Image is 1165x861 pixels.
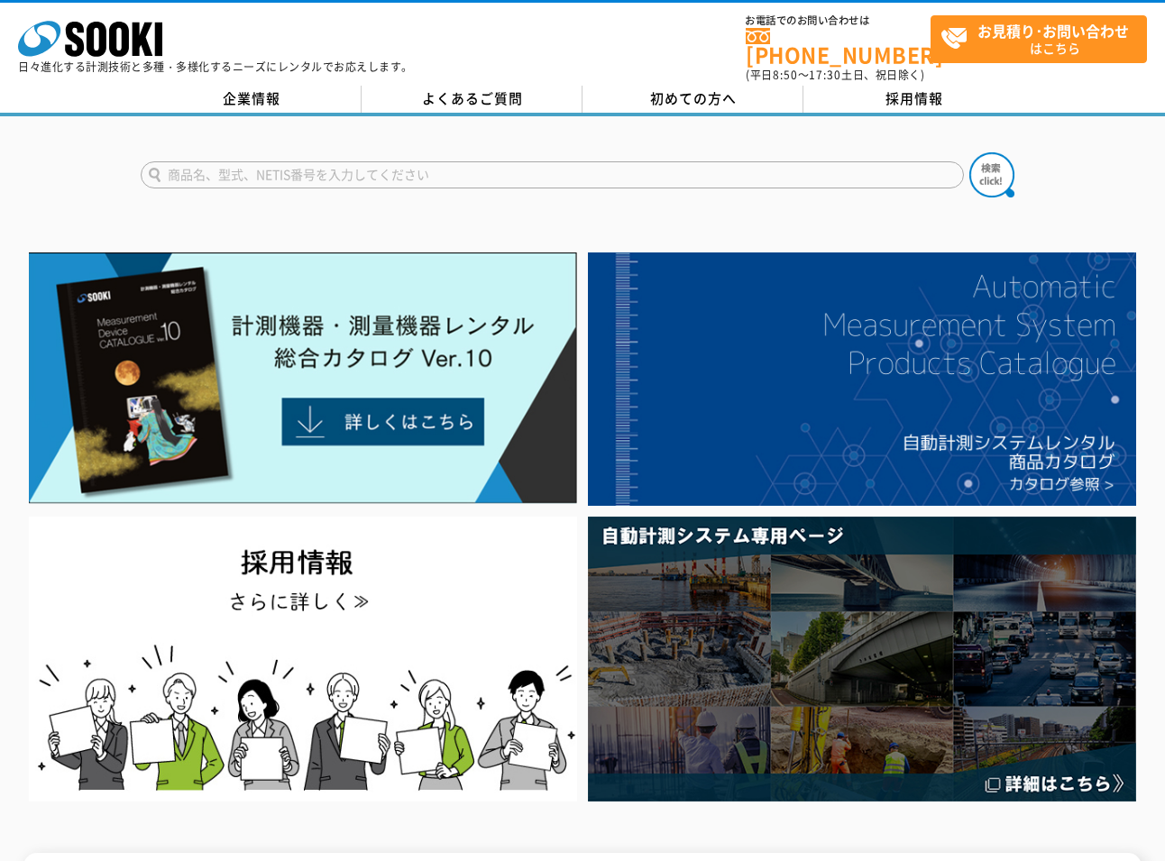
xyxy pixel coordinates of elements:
[931,15,1147,63] a: お見積り･お問い合わせはこちら
[803,86,1024,113] a: 採用情報
[773,67,798,83] span: 8:50
[362,86,582,113] a: よくあるご質問
[588,252,1136,506] img: 自動計測システムカタログ
[746,67,924,83] span: (平日 ～ 土日、祝日除く)
[809,67,841,83] span: 17:30
[940,16,1146,61] span: はこちら
[588,517,1136,801] img: 自動計測システム専用ページ
[969,152,1014,197] img: btn_search.png
[141,86,362,113] a: 企業情報
[746,28,931,65] a: [PHONE_NUMBER]
[29,517,577,801] img: SOOKI recruit
[650,88,737,108] span: 初めての方へ
[18,61,413,72] p: 日々進化する計測技術と多種・多様化するニーズにレンタルでお応えします。
[141,161,964,188] input: 商品名、型式、NETIS番号を入力してください
[582,86,803,113] a: 初めての方へ
[977,20,1129,41] strong: お見積り･お問い合わせ
[746,15,931,26] span: お電話でのお問い合わせは
[29,252,577,504] img: Catalog Ver10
